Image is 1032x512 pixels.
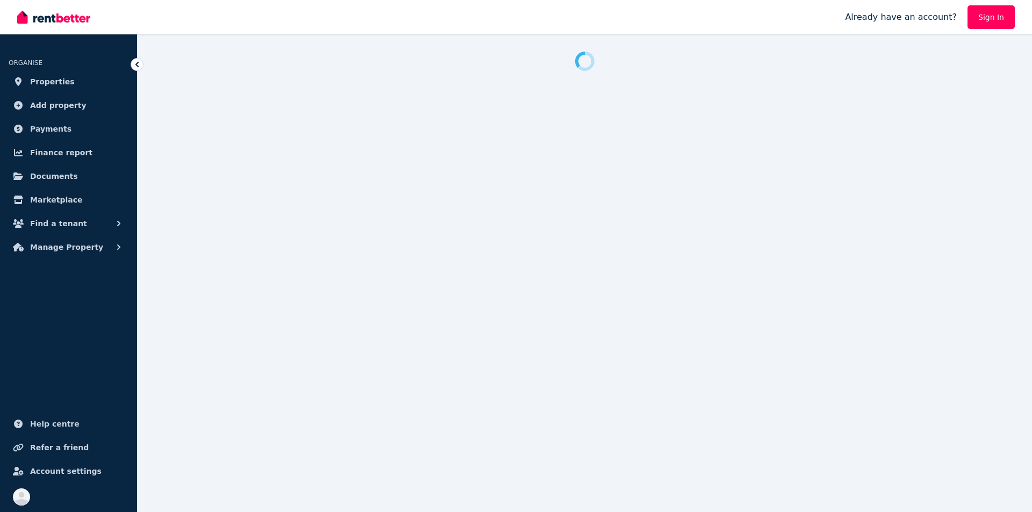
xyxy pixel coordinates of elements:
a: Marketplace [9,189,128,211]
span: Account settings [30,465,102,478]
span: Finance report [30,146,92,159]
a: Sign In [967,5,1015,29]
span: Already have an account? [845,11,957,24]
a: Properties [9,71,128,92]
span: Documents [30,170,78,183]
span: Payments [30,122,71,135]
span: Add property [30,99,87,112]
img: RentBetter [17,9,90,25]
a: Documents [9,165,128,187]
a: Payments [9,118,128,140]
span: Manage Property [30,241,103,254]
a: Account settings [9,460,128,482]
a: Add property [9,95,128,116]
a: Refer a friend [9,437,128,458]
button: Find a tenant [9,213,128,234]
span: ORGANISE [9,59,42,67]
a: Finance report [9,142,128,163]
span: Help centre [30,417,80,430]
button: Manage Property [9,236,128,258]
span: Marketplace [30,193,82,206]
span: Find a tenant [30,217,87,230]
span: Refer a friend [30,441,89,454]
a: Help centre [9,413,128,435]
span: Properties [30,75,75,88]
